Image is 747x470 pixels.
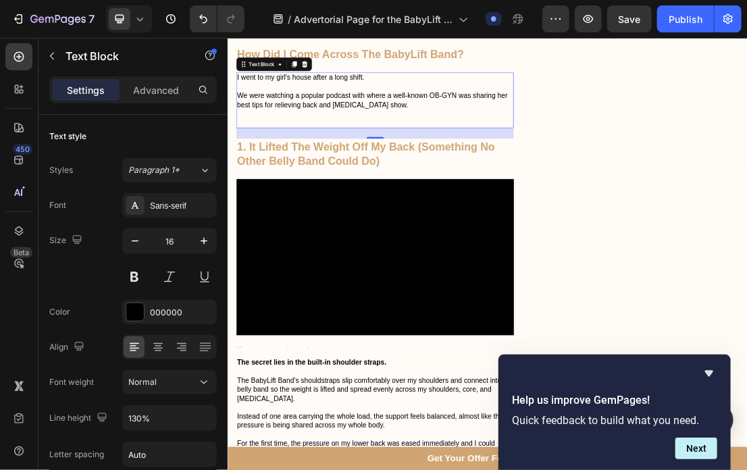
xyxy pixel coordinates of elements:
[150,307,213,319] div: 000000
[49,199,66,211] div: Font
[701,365,717,382] button: Hide survey
[49,376,94,388] div: Font weight
[607,5,652,32] button: Save
[128,377,157,387] span: Normal
[49,338,87,357] div: Align
[512,365,717,459] div: Help us improve GemPages!
[123,442,216,467] input: Auto
[49,448,104,461] div: Letter spacing
[66,48,180,64] p: Text Block
[122,158,217,182] button: Paragraph 1*
[288,12,291,26] span: /
[619,14,641,25] span: Save
[150,200,213,212] div: Sans-serif
[122,370,217,394] button: Normal
[228,38,747,470] iframe: Design area
[512,414,717,427] p: Quick feedback to build what you need.
[14,220,446,464] video: Video
[49,164,73,176] div: Styles
[128,164,180,176] span: Paragraph 1*
[10,247,32,258] div: Beta
[49,232,85,250] div: Size
[190,5,244,32] div: Undo/Redo
[133,83,179,97] p: Advanced
[123,406,216,430] input: Auto
[67,83,105,97] p: Settings
[294,12,453,26] span: Advertorial Page for the BabyLift Band
[49,306,70,318] div: Color
[675,438,717,459] button: Next question
[13,144,32,155] div: 450
[49,130,86,142] div: Text style
[669,12,702,26] div: Publish
[88,11,95,27] p: 7
[5,5,101,32] button: 7
[657,5,714,32] button: Publish
[49,409,110,427] div: Line height
[512,392,717,409] h2: Help us improve GemPages!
